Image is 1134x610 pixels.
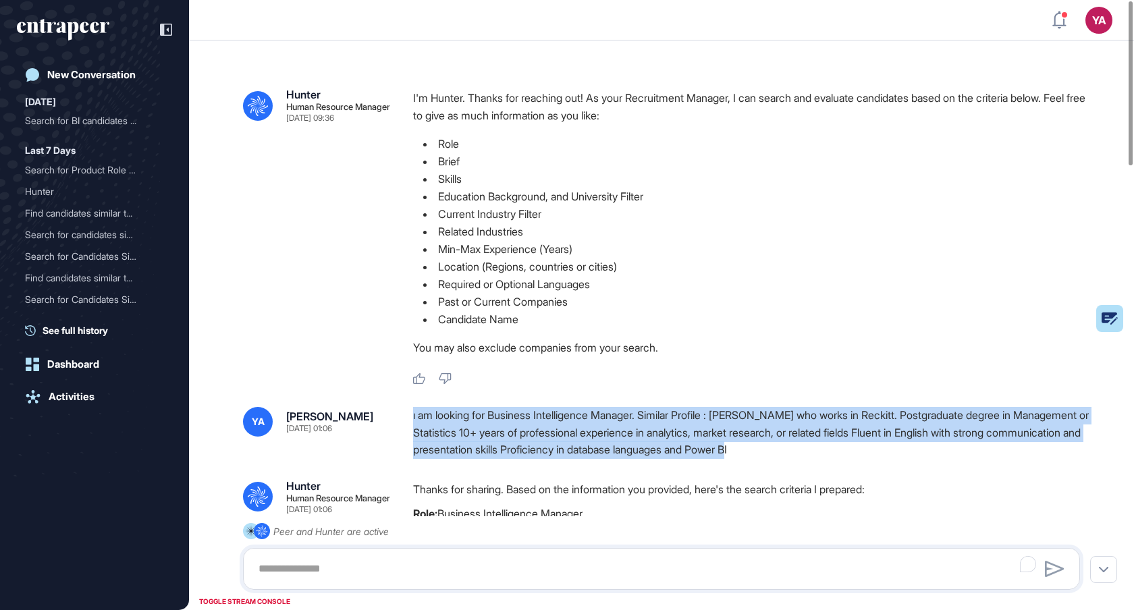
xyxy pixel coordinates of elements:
div: Search for candidates similar to Sara Holyavkin [25,224,164,246]
div: Find candidates similar t... [25,202,153,224]
a: Dashboard [17,351,172,378]
div: Search for Candidates Sim... [25,246,153,267]
div: ı am looking for Business Intelligence Manager. Similar Profile : [PERSON_NAME] who works in Reck... [413,407,1091,459]
div: [PERSON_NAME] [286,411,373,422]
div: Hunter [25,181,153,202]
strong: Role: [413,507,437,520]
div: Activities [49,391,94,403]
div: TOGGLE STREAM CONSOLE [196,593,294,610]
div: Human Resource Manager [286,103,390,111]
div: Human Resource Manager [286,494,390,503]
div: Hunter [286,480,321,491]
span: See full history [43,323,108,337]
textarea: To enrich screen reader interactions, please activate Accessibility in Grammarly extension settings [250,555,1073,582]
div: Find candidates similar t... [25,267,153,289]
li: Brief [413,152,1091,170]
li: Current Industry Filter [413,205,1091,223]
div: Search for Candidates Similar to Sara Holyavkin [25,246,164,267]
p: I'm Hunter. Thanks for reaching out! As your Recruitment Manager, I can search and evaluate candi... [413,89,1091,124]
a: New Conversation [17,61,172,88]
div: Dashboard [47,358,99,370]
div: Last 7 Days [25,142,76,159]
div: Search for Candidates Sim... [25,289,153,310]
div: entrapeer-logo [17,19,109,40]
div: Find candidates similar to Sara Holyavkin [25,267,164,289]
div: [DATE] 01:06 [286,424,332,433]
a: See full history [25,323,172,337]
div: Search for Product Role C... [25,159,153,181]
li: Candidate Name [413,310,1091,328]
li: Education Background, and University Filter [413,188,1091,205]
p: Thanks for sharing. Based on the information you provided, here's the search criteria I prepared: [413,480,1091,498]
div: Hunter [25,181,164,202]
div: Search for BI candidates similar to Ahmet Yılmaz in Banking with 5-8 years of experience [25,110,164,132]
li: Skills [413,170,1091,188]
div: [DATE] [25,94,56,110]
li: Location (Regions, countries or cities) [413,258,1091,275]
div: Search for BI candidates ... [25,110,153,132]
div: Search for Product Role Candidates in AI with 10-15 Years Experience Similar to Sara Holyavkin [25,159,164,181]
div: Find candidates similar to Yasemin Hukumdar [25,310,164,332]
div: Hunter [286,89,321,100]
div: [DATE] 09:36 [286,114,334,122]
div: New Conversation [47,69,136,81]
div: Peer and Hunter are active [273,523,389,540]
a: Activities [17,383,172,410]
li: Min-Max Experience (Years) [413,240,1091,258]
li: Required or Optional Languages [413,275,1091,293]
span: YA [252,416,265,427]
div: [DATE] 01:06 [286,505,332,514]
div: Find candidates similar t... [25,310,153,332]
li: Related Industries [413,223,1091,240]
li: Role [413,135,1091,152]
div: Search for Candidates Similar to Yasemin Hukumdar [25,289,164,310]
button: YA [1085,7,1112,34]
div: Search for candidates sim... [25,224,153,246]
div: Find candidates similar to Sara Holyavkin [25,202,164,224]
p: Business Intelligence Manager [413,505,1091,522]
li: Past or Current Companies [413,293,1091,310]
p: You may also exclude companies from your search. [413,339,1091,356]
